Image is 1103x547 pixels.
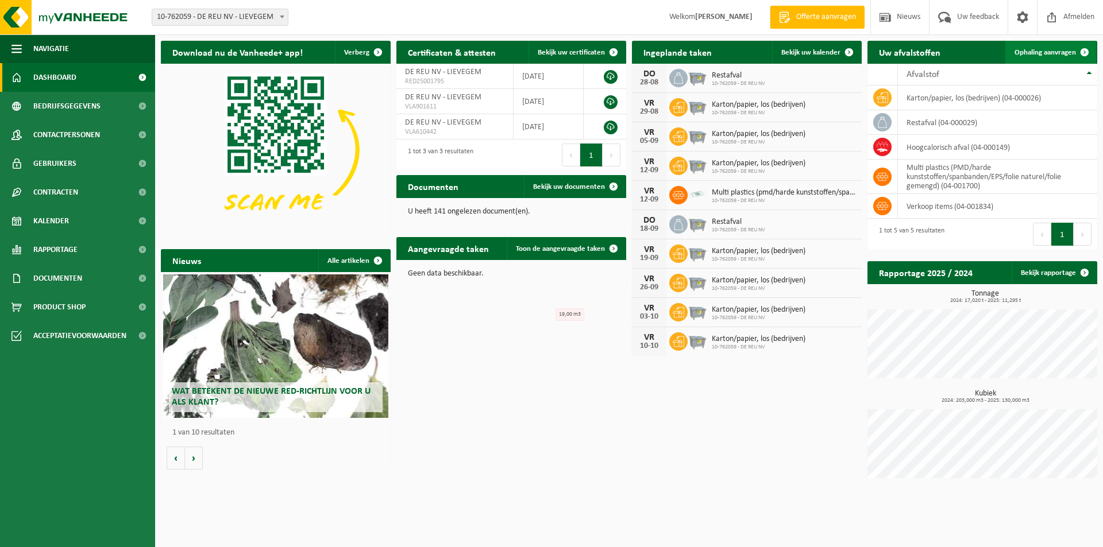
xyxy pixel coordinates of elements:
[638,137,661,145] div: 05-09
[712,227,765,234] span: 10-762059 - DE REU NV
[712,285,805,292] span: 10-762059 - DE REU NV
[507,237,625,260] a: Toon de aangevraagde taken
[712,188,856,197] span: Multi plastics (pmd/harde kunststoffen/spanbanden/eps/folie naturel/folie gemeng...
[516,245,605,253] span: Toon de aangevraagde taken
[1051,223,1074,246] button: 1
[408,208,615,216] p: U heeft 141 ongelezen document(en).
[638,274,661,284] div: VR
[524,175,625,198] a: Bekijk uw documenten
[638,99,661,108] div: VR
[712,130,805,139] span: Karton/papier, los (bedrijven)
[33,121,100,149] span: Contactpersonen
[638,157,661,166] div: VR
[873,398,1097,404] span: 2024: 203,000 m3 - 2025: 130,000 m3
[33,34,69,63] span: Navigatie
[405,68,481,76] span: DE REU NV - LIEVEGEM
[770,6,865,29] a: Offerte aanvragen
[638,313,661,321] div: 03-10
[405,77,504,86] span: RED25001795
[405,102,504,111] span: VLA901611
[318,249,389,272] a: Alle artikelen
[712,100,805,110] span: Karton/papier, los (bedrijven)
[1012,261,1096,284] a: Bekijk rapportage
[638,166,661,174] div: 12-09
[638,225,661,233] div: 18-09
[712,71,765,80] span: Restafval
[1005,41,1096,64] a: Ophaling aanvragen
[33,321,126,350] span: Acceptatievoorwaarden
[638,196,661,204] div: 12-09
[152,9,288,26] span: 10-762059 - DE REU NV - LIEVEGEM
[712,335,805,344] span: Karton/papier, los (bedrijven)
[638,79,661,87] div: 28-08
[772,41,861,64] a: Bekijk uw kalender
[907,70,939,79] span: Afvalstof
[688,272,707,292] img: WB-2500-GAL-GY-01
[712,315,805,321] span: 10-762059 - DE REU NV
[396,237,500,259] h2: Aangevraagde taken
[638,333,661,342] div: VR
[688,184,707,204] img: LP-SK-00500-LPE-16
[712,110,805,117] span: 10-762059 - DE REU NV
[688,126,707,145] img: WB-2500-GAL-GY-01
[562,143,580,166] button: Previous
[873,298,1097,304] span: 2024: 17,020 t - 2025: 11,295 t
[712,218,765,227] span: Restafval
[161,41,314,63] h2: Download nu de Vanheede+ app!
[712,139,805,146] span: 10-762059 - DE REU NV
[712,80,765,87] span: 10-762059 - DE REU NV
[632,41,723,63] h2: Ingeplande taken
[688,331,707,350] img: WB-2500-GAL-GY-01
[161,64,391,236] img: Download de VHEPlus App
[33,207,69,235] span: Kalender
[638,187,661,196] div: VR
[712,305,805,315] span: Karton/papier, los (bedrijven)
[172,429,385,437] p: 1 van 10 resultaten
[533,183,605,191] span: Bekijk uw documenten
[638,128,661,137] div: VR
[33,149,76,178] span: Gebruikers
[1033,223,1051,246] button: Previous
[688,67,707,87] img: WB-2500-GAL-GY-01
[873,222,944,247] div: 1 tot 5 van 5 resultaten
[688,301,707,321] img: WB-2500-GAL-GY-01
[344,49,369,56] span: Verberg
[695,13,753,21] strong: [PERSON_NAME]
[638,304,661,313] div: VR
[161,249,213,271] h2: Nieuws
[638,342,661,350] div: 10-10
[33,235,78,264] span: Rapportage
[514,64,583,89] td: [DATE]
[638,69,661,79] div: DO
[538,49,605,56] span: Bekijk uw certificaten
[405,127,504,137] span: VLA610442
[167,447,185,470] button: Vorige
[898,135,1097,160] td: hoogcalorisch afval (04-000149)
[712,168,805,175] span: 10-762059 - DE REU NV
[33,92,101,121] span: Bedrijfsgegevens
[712,197,856,204] span: 10-762059 - DE REU NV
[781,49,840,56] span: Bekijk uw kalender
[1015,49,1076,56] span: Ophaling aanvragen
[1074,223,1092,246] button: Next
[185,447,203,470] button: Volgende
[688,214,707,233] img: WB-2500-GAL-GY-01
[402,142,473,168] div: 1 tot 3 van 3 resultaten
[867,41,952,63] h2: Uw afvalstoffen
[152,9,288,25] span: 10-762059 - DE REU NV - LIEVEGEM
[793,11,859,23] span: Offerte aanvragen
[867,261,984,284] h2: Rapportage 2025 / 2024
[712,344,805,351] span: 10-762059 - DE REU NV
[603,143,620,166] button: Next
[33,63,76,92] span: Dashboard
[172,387,371,407] span: Wat betekent de nieuwe RED-richtlijn voor u als klant?
[873,390,1097,404] h3: Kubiek
[405,93,481,102] span: DE REU NV - LIEVEGEM
[688,96,707,116] img: WB-2500-GAL-GY-01
[638,245,661,254] div: VR
[712,247,805,256] span: Karton/papier, los (bedrijven)
[514,114,583,139] td: [DATE]
[712,159,805,168] span: Karton/papier, los (bedrijven)
[688,155,707,174] img: WB-2500-GAL-GY-01
[712,256,805,263] span: 10-762059 - DE REU NV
